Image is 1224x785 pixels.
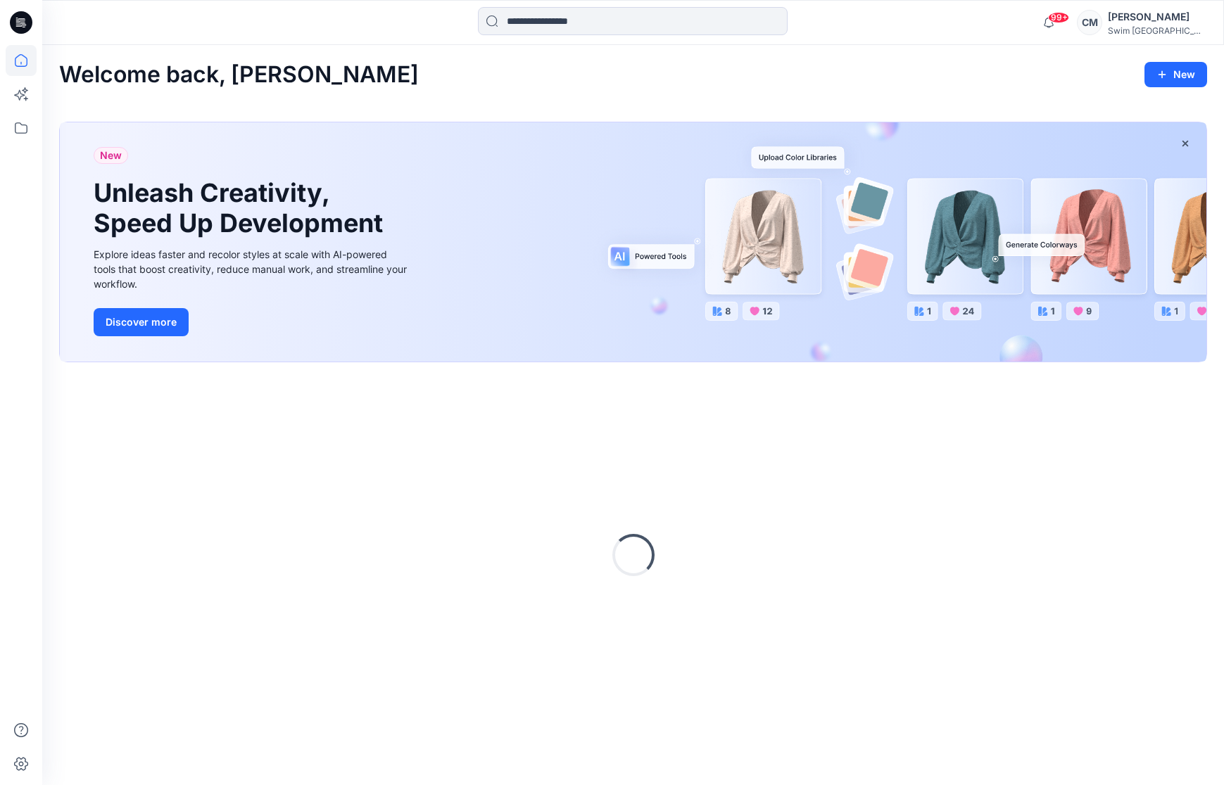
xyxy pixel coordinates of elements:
button: Discover more [94,308,189,336]
button: New [1144,62,1207,87]
div: Swim [GEOGRAPHIC_DATA] [1108,25,1206,36]
h1: Unleash Creativity, Speed Up Development [94,178,389,238]
span: New [100,147,122,164]
div: CM [1077,10,1102,35]
h2: Welcome back, [PERSON_NAME] [59,62,419,88]
div: [PERSON_NAME] [1108,8,1206,25]
span: 99+ [1048,12,1069,23]
a: Discover more [94,308,410,336]
div: Explore ideas faster and recolor styles at scale with AI-powered tools that boost creativity, red... [94,247,410,291]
